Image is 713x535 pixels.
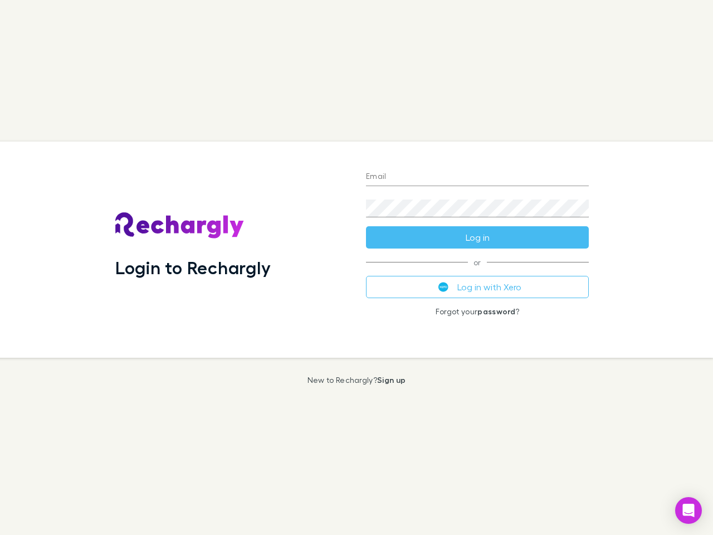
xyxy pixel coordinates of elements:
p: Forgot your ? [366,307,589,316]
img: Xero's logo [438,282,448,292]
img: Rechargly's Logo [115,212,245,239]
button: Log in [366,226,589,249]
a: password [477,307,515,316]
p: New to Rechargly? [307,376,406,385]
button: Log in with Xero [366,276,589,298]
h1: Login to Rechargly [115,257,271,278]
div: Open Intercom Messenger [675,497,702,524]
a: Sign up [377,375,406,385]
